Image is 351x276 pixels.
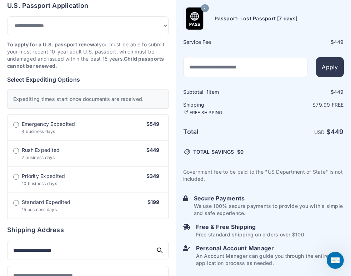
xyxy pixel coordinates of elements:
div: $ [264,88,344,96]
span: 15 business days [22,207,57,212]
p: We use 100% secure payments to provide you with a simple and safe experience. [194,203,344,217]
span: 0 [240,149,244,155]
button: Apply [316,57,344,77]
h6: Secure Payments [194,194,344,203]
span: 7 business days [22,155,55,160]
div: Expediting times start once documents are received. [7,90,169,109]
iframe: Intercom live chat [327,252,344,269]
h6: Passport: Lost Passport [7 days] [215,15,298,22]
p: $ [264,101,344,108]
h6: Service Fee [183,39,263,46]
span: 79.99 [316,102,330,108]
span: TOTAL SAVINGS [193,148,234,155]
img: Product Name [184,7,206,30]
h6: Shipping [183,101,263,116]
h6: U.S. Passport Application [7,1,169,11]
span: $199 [147,199,160,205]
span: Priority Expedited [22,173,65,180]
p: An Account Manager can guide you through the entire application process as needed. [196,252,344,267]
span: 4 business days [22,129,55,134]
h6: Shipping Address [7,225,169,235]
h6: Select Expediting Options [7,75,169,84]
h6: Personal Account Manager [196,244,344,252]
span: 1 [206,89,209,95]
span: Standard Expedited [22,199,70,206]
span: 449 [334,39,344,45]
span: $349 [146,173,160,179]
span: Emergency Expedited [22,121,75,128]
p: Free standard shipping on orders over $100. [196,231,306,238]
h6: Total [183,127,263,137]
strong: Child passports cannot be renewed. [7,56,164,69]
p: Government fee to be paid to the "US Department of State" is not included. [183,168,344,183]
span: USD [314,129,325,135]
p: you must be able to submit your most recent 10-year adult U.S. passport, which must be undamaged ... [7,41,169,70]
span: $449 [146,147,160,153]
span: Rush Expedited [22,147,60,154]
h6: Subtotal · item [183,88,263,96]
h6: Free & Free Shipping [196,223,306,231]
span: FREE SHIPPING [190,110,222,116]
div: $ [264,39,344,46]
span: 449 [334,89,344,95]
span: 10 business days [22,181,57,186]
strong: $ [326,128,344,136]
span: $ [237,148,244,155]
span: 7 [204,4,206,13]
span: Free [332,102,344,108]
span: 449 [331,128,344,136]
strong: To apply for a U.S. passport renewal [7,41,99,47]
span: $549 [146,121,160,127]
